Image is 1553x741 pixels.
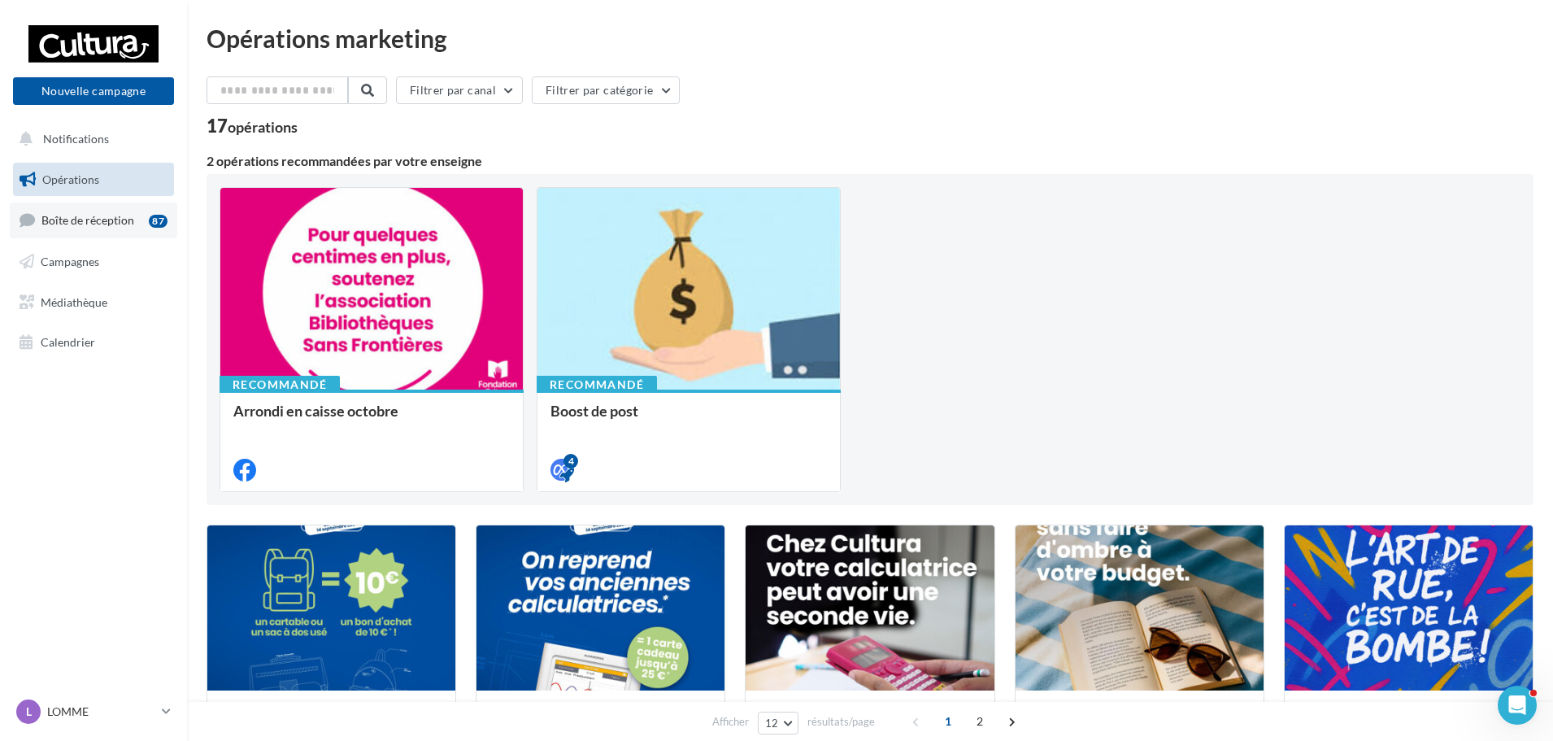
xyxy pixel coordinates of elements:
[10,122,171,156] button: Notifications
[807,714,875,730] span: résultats/page
[563,454,578,469] div: 4
[967,708,993,734] span: 2
[26,704,32,720] span: L
[41,294,107,308] span: Médiathèque
[47,704,155,720] p: LOMME
[233,403,510,435] div: Arrondi en caisse octobre
[207,26,1533,50] div: Opérations marketing
[550,403,827,435] div: Boost de post
[13,77,174,105] button: Nouvelle campagne
[43,132,109,146] span: Notifications
[13,696,174,727] a: L LOMME
[42,172,99,186] span: Opérations
[10,245,177,279] a: Campagnes
[712,714,749,730] span: Afficher
[228,120,298,134] div: opérations
[765,717,779,730] span: 12
[10,163,177,197] a: Opérations
[207,155,1533,168] div: 2 opérations recommandées par votre enseigne
[935,708,961,734] span: 1
[41,335,95,349] span: Calendrier
[10,203,177,238] a: Boîte de réception87
[10,286,177,320] a: Médiathèque
[758,712,799,734] button: 12
[396,76,523,104] button: Filtrer par canal
[1498,686,1537,725] iframe: Intercom live chat
[220,376,340,394] div: Recommandé
[149,215,167,228] div: 87
[537,376,657,394] div: Recommandé
[41,255,99,268] span: Campagnes
[532,76,680,104] button: Filtrer par catégorie
[207,117,298,135] div: 17
[10,325,177,360] a: Calendrier
[41,213,134,227] span: Boîte de réception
